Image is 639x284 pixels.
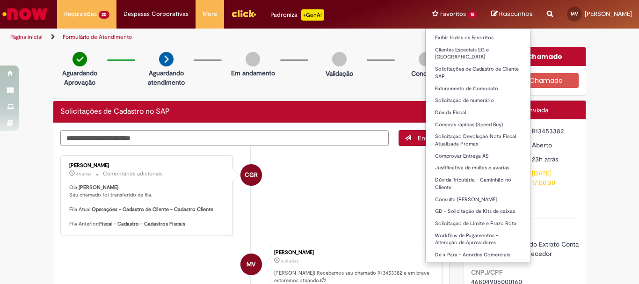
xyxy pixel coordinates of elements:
a: Página inicial [10,33,43,41]
div: R13453382 [532,126,575,136]
a: Solicitação Devolução Nota Fiscal Atualizada Promax [426,131,530,149]
div: Padroniza [270,9,324,21]
div: [DATE] 17:00:30 [532,168,575,187]
a: De x Para - Acordos Comerciais [426,250,530,260]
span: CGR [245,164,258,186]
p: Olá, , Seu chamado foi transferido de fila. Fila Atual: Fila Anterior: [69,184,225,228]
span: Despesas Corporativas [123,9,189,19]
a: Formulário de Atendimento [63,33,132,41]
a: Workflow de Pagamentos - Alteração de Aprovadores [426,231,530,248]
div: [PERSON_NAME] [274,250,437,255]
a: Dúvida Tributária - Caminhão no Cliente [426,175,530,192]
b: CNPJ/CPF [471,268,502,277]
p: Aguardando atendimento [144,68,189,87]
time: 28/08/2025 10:24:21 [76,171,91,177]
span: Rascunhos [499,9,533,18]
a: Dúvida Fiscal [426,108,530,118]
img: ServiceNow [1,5,49,23]
div: [PERSON_NAME] [69,163,225,168]
span: MV [247,253,255,276]
small: Comentários adicionais [103,170,163,178]
span: Favoritos [440,9,466,19]
span: Requisições [64,9,97,19]
div: Aberto [532,140,575,150]
a: Justificativa de multas e avarias [426,163,530,173]
ul: Favoritos [425,28,531,263]
time: 27/08/2025 16:00:25 [281,258,298,264]
b: Fiscal - Cadastro - Cadastros Fiscais [99,220,185,227]
b: Operações - Cadastro de Cliente - Cadastro Cliente [92,206,213,213]
p: Concluído [411,69,441,78]
time: 27/08/2025 16:00:25 [532,155,558,163]
span: Enviar [418,134,436,142]
p: Em andamento [231,68,275,78]
a: Solicitações de Cadastro de Cliente SAP [426,64,530,81]
span: 23h atrás [281,258,298,264]
span: 23h atrás [532,155,558,163]
a: Solicitação de numerário [426,95,530,106]
p: Validação [326,69,353,78]
p: Aguardando Aprovação [57,68,102,87]
div: 27/08/2025 16:00:25 [532,154,575,164]
a: Compras rápidas (Speed Buy) [426,120,530,130]
span: 15 [468,11,477,19]
p: +GenAi [301,9,324,21]
a: Exibir todos os Favoritos [426,33,530,43]
a: Faturamento de Comodato [426,84,530,94]
img: img-circle-grey.png [419,52,433,66]
div: Camila Garcia Rafael [240,164,262,186]
a: GD - Solicitação de Kits de caixas [426,206,530,217]
textarea: Digite sua mensagem aqui... [60,130,389,146]
img: img-circle-grey.png [332,52,347,66]
img: click_logo_yellow_360x200.png [231,7,256,21]
img: arrow-next.png [159,52,174,66]
a: Solicitação de Limite e Prazo Rota [426,218,530,229]
span: 20 [99,11,109,19]
span: [PERSON_NAME] [585,10,632,18]
span: 4h atrás [76,171,91,177]
div: Maria Fernanda Brandao Vinholis [240,254,262,275]
ul: Trilhas de página [7,29,419,46]
span: MV [571,11,578,17]
button: Enviar [399,130,442,146]
img: check-circle-green.png [73,52,87,66]
h2: Solicitações de Cadastro no SAP Histórico de tíquete [60,108,170,116]
a: Rascunhos [491,10,533,19]
span: More [203,9,217,19]
a: Consulta [PERSON_NAME] [426,195,530,205]
a: Comprovar Entrega AS [426,151,530,161]
b: [PERSON_NAME] [79,184,118,191]
img: img-circle-grey.png [246,52,260,66]
p: [PERSON_NAME]! Recebemos seu chamado R13453382 e em breve estaremos atuando. [274,269,437,284]
a: Clientes Especiais EG e [GEOGRAPHIC_DATA] [426,45,530,62]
